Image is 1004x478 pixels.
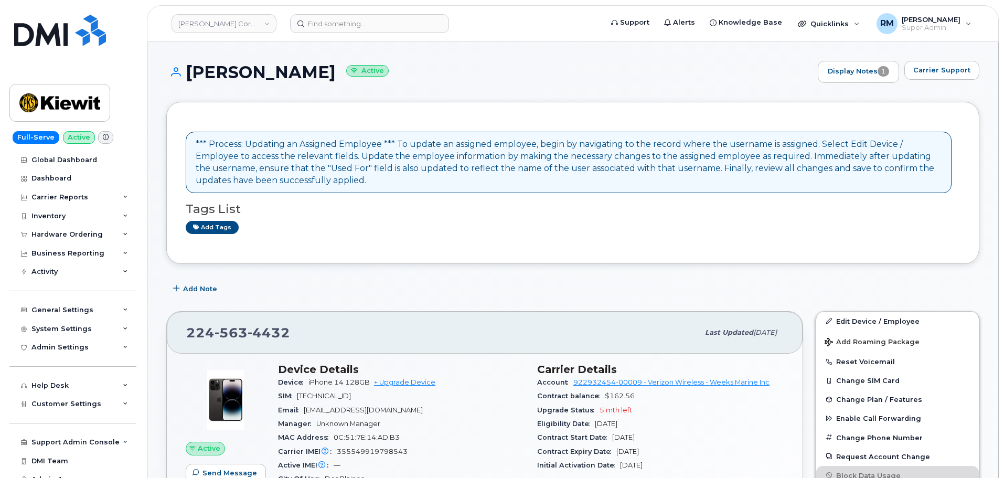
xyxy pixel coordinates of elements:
[616,448,639,455] span: [DATE]
[304,406,423,414] span: [EMAIL_ADDRESS][DOMAIN_NAME]
[600,406,632,414] span: 5 mth left
[958,432,996,470] iframe: Messenger Launcher
[816,371,979,390] button: Change SIM Card
[816,409,979,428] button: Enable Call Forwarding
[198,443,220,453] span: Active
[605,392,635,400] span: $162.56
[595,420,617,428] span: [DATE]
[166,63,813,81] h1: [PERSON_NAME]
[194,368,257,431] img: image20231002-3703462-njx0qo.jpeg
[186,325,290,341] span: 224
[537,448,616,455] span: Contract Expiry Date
[825,338,920,348] span: Add Roaming Package
[278,392,297,400] span: SIM
[836,415,921,422] span: Enable Call Forwarding
[816,390,979,409] button: Change Plan / Features
[537,363,784,376] h3: Carrier Details
[816,312,979,331] a: Edit Device / Employee
[215,325,248,341] span: 563
[297,392,351,400] span: [TECHNICAL_ID]
[878,66,889,77] span: 1
[337,448,408,455] span: 355549919798543
[816,331,979,352] button: Add Roaming Package
[278,406,304,414] span: Email
[278,461,334,469] span: Active IMEI
[278,420,316,428] span: Manager
[346,65,389,77] small: Active
[278,448,337,455] span: Carrier IMEI
[186,221,239,234] a: Add tags
[334,433,400,441] span: 0C:51:7E:14:AD:B3
[334,461,340,469] span: —
[202,468,257,478] span: Send Message
[316,420,380,428] span: Unknown Manager
[537,461,620,469] span: Initial Activation Date
[904,61,979,80] button: Carrier Support
[816,428,979,447] button: Change Phone Number
[278,378,308,386] span: Device
[308,378,370,386] span: iPhone 14 128GB
[573,378,770,386] a: 922932454-00009 - Verizon Wireless - Weeks Marine Inc
[612,433,635,441] span: [DATE]
[537,420,595,428] span: Eligibility Date
[537,433,612,441] span: Contract Start Date
[537,406,600,414] span: Upgrade Status
[186,203,960,216] h3: Tags List
[196,139,942,186] div: *** Process: Updating an Assigned Employee *** To update an assigned employee, begin by navigatin...
[816,447,979,466] button: Request Account Change
[374,378,435,386] a: + Upgrade Device
[836,396,922,403] span: Change Plan / Features
[753,328,777,336] span: [DATE]
[705,328,753,336] span: Last updated
[166,280,226,299] button: Add Note
[278,433,334,441] span: MAC Address
[620,461,643,469] span: [DATE]
[537,378,573,386] span: Account
[816,352,979,371] button: Reset Voicemail
[278,363,525,376] h3: Device Details
[818,61,899,83] a: Display Notes1
[183,284,217,294] span: Add Note
[913,65,970,75] span: Carrier Support
[248,325,290,341] span: 4432
[537,392,605,400] span: Contract balance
